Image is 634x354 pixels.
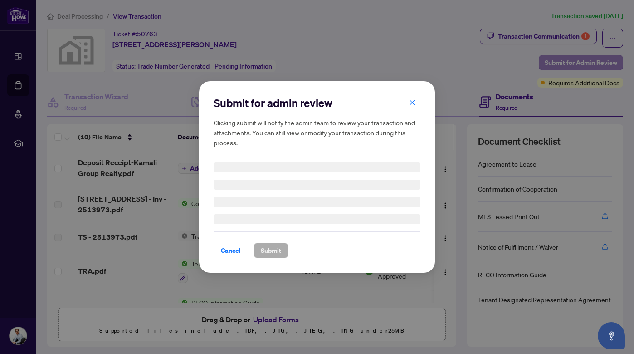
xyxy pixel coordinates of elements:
span: Cancel [221,243,241,258]
span: close [409,99,415,106]
button: Submit [254,243,288,258]
button: Cancel [214,243,248,258]
h5: Clicking submit will notify the admin team to review your transaction and attachments. You can st... [214,118,420,147]
button: Open asap [598,322,625,349]
h2: Submit for admin review [214,96,420,110]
